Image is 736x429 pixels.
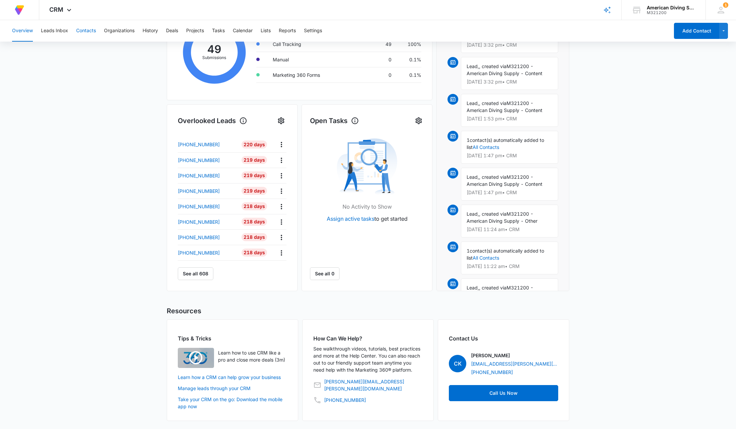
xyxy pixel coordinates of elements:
[479,285,507,290] span: , created via
[310,267,339,280] a: See all 0
[449,355,466,372] span: CK
[313,345,423,373] p: See walkthrough videos, tutorials, best practices and more at the Help Center. You can also reach...
[276,248,286,258] button: Actions
[178,187,220,195] p: [PHONE_NUMBER]
[276,170,286,181] button: Actions
[104,20,135,42] button: Organizations
[276,115,286,126] button: Settings
[178,218,220,225] p: [PHONE_NUMBER]
[178,203,236,210] a: [PHONE_NUMBER]
[467,43,553,47] p: [DATE] 3:32 pm • CRM
[467,285,479,290] span: Lead,
[397,36,421,52] td: 100%
[143,20,158,42] button: History
[178,157,220,164] p: [PHONE_NUMBER]
[166,20,178,42] button: Deals
[467,248,544,261] span: contact(s) automatically added to list
[723,2,728,8] div: notifications count
[473,255,499,261] a: All Contacts
[242,187,267,195] div: 219 Days
[276,186,286,196] button: Actions
[49,6,63,13] span: CRM
[276,155,286,165] button: Actions
[242,171,267,179] div: 219 Days
[267,67,341,83] td: Marketing 360 Forms
[242,156,267,164] div: 219 Days
[479,174,507,180] span: , created via
[467,137,544,150] span: contact(s) automatically added to list
[178,396,287,410] a: Take your CRM on the go: Download the mobile app now
[267,52,341,67] td: Manual
[178,157,236,164] a: [PHONE_NUMBER]
[324,378,423,392] a: [PERSON_NAME][EMAIL_ADDRESS][PERSON_NAME][DOMAIN_NAME]
[467,248,470,254] span: 1
[178,234,220,241] p: [PHONE_NUMBER]
[304,20,322,42] button: Settings
[467,137,470,143] span: 1
[279,20,296,42] button: Reports
[13,4,25,16] img: Volusion
[479,63,507,69] span: , created via
[467,227,553,232] p: [DATE] 11:24 am • CRM
[674,23,719,39] button: Add Contact
[467,100,479,106] span: Lead,
[178,385,287,392] a: Manage leads through your CRM
[397,67,421,83] td: 0.1%
[471,360,558,367] a: [EMAIL_ADDRESS][PERSON_NAME][DOMAIN_NAME]
[647,10,696,15] div: account id
[723,2,728,8] span: 1
[467,174,479,180] span: Lead,
[167,306,569,316] h2: Resources
[341,52,397,67] td: 0
[327,215,374,222] a: Assign active tasks
[647,5,696,10] div: account name
[178,374,287,381] a: Learn how a CRM can help grow your business
[397,52,421,67] td: 0.1%
[467,190,553,195] p: [DATE] 1:47 pm • CRM
[467,211,479,217] span: Lead,
[178,203,220,210] p: [PHONE_NUMBER]
[41,20,68,42] button: Leads Inbox
[178,141,236,148] a: [PHONE_NUMBER]
[178,218,236,225] a: [PHONE_NUMBER]
[479,100,507,106] span: , created via
[178,249,236,256] a: [PHONE_NUMBER]
[467,63,479,69] span: Lead,
[242,141,267,149] div: 220 Days
[343,203,392,211] p: No Activity to Show
[242,233,267,241] div: 218 Days
[242,249,267,257] div: 218 Days
[449,385,558,401] button: Call Us Now
[212,20,225,42] button: Tasks
[186,20,204,42] button: Projects
[276,217,286,227] button: Actions
[178,267,213,280] button: See all 608
[313,334,423,342] h2: How Can We Help?
[467,153,553,158] p: [DATE] 1:47 pm • CRM
[341,36,397,52] td: 49
[341,67,397,83] td: 0
[276,139,286,150] button: Actions
[310,116,359,126] h1: Open Tasks
[178,234,236,241] a: [PHONE_NUMBER]
[276,201,286,212] button: Actions
[12,20,33,42] button: Overview
[261,20,271,42] button: Lists
[178,172,236,179] a: [PHONE_NUMBER]
[471,352,510,359] p: [PERSON_NAME]
[178,172,220,179] p: [PHONE_NUMBER]
[473,144,499,150] a: All Contacts
[242,218,267,226] div: 218 Days
[178,187,236,195] a: [PHONE_NUMBER]
[479,211,507,217] span: , created via
[276,232,286,243] button: Actions
[267,36,341,52] td: Call Tracking
[413,115,424,126] button: Settings
[178,116,247,126] h1: Overlooked Leads
[467,264,553,269] p: [DATE] 11:22 am • CRM
[178,334,287,342] h2: Tips & Tricks
[233,20,253,42] button: Calendar
[324,396,366,404] a: [PHONE_NUMBER]
[471,369,513,376] a: [PHONE_NUMBER]
[76,20,96,42] button: Contacts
